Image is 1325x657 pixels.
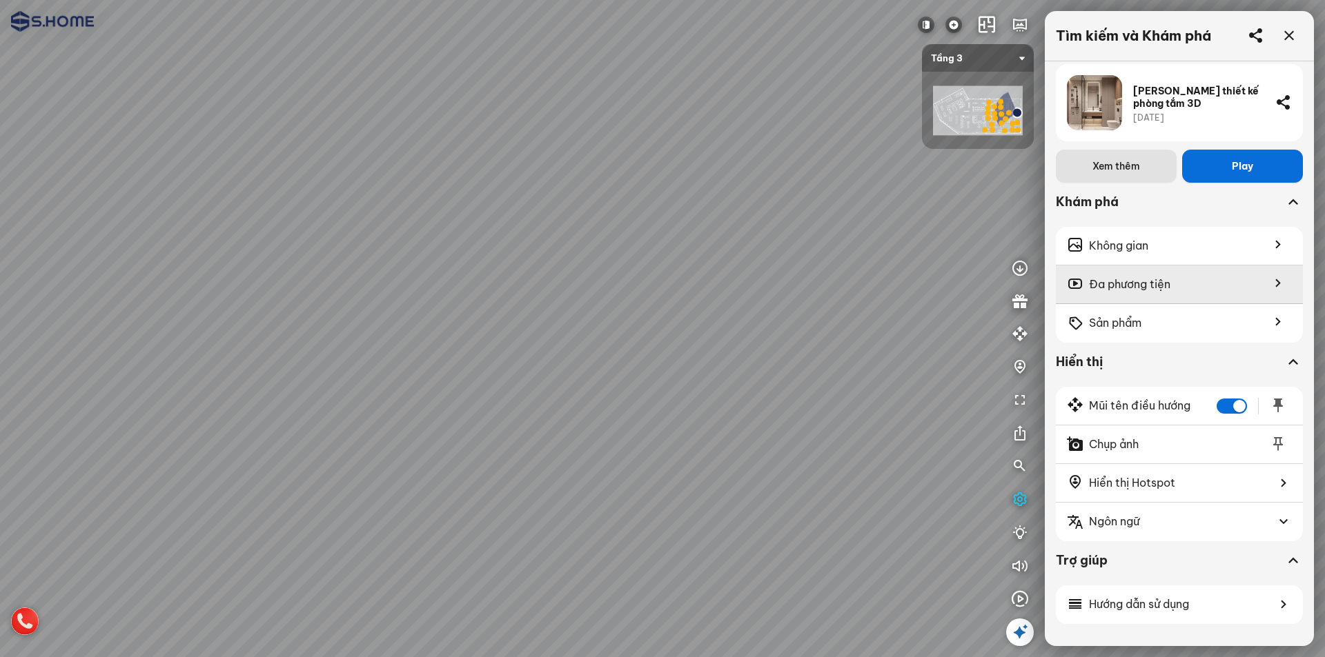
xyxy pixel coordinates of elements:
span: Hiển thị Hotspot [1089,474,1175,492]
span: Ngôn ngữ [1089,513,1139,530]
div: Trợ giúp [1056,552,1284,569]
div: Khám phá [1056,194,1284,210]
img: logo [11,11,94,32]
div: Khám phá [1056,194,1303,227]
span: Sản phẩm [1089,314,1141,332]
div: [PERSON_NAME] thiết kế phòng tắm 3D [1133,85,1264,110]
div: [DATE] [1133,112,1264,123]
div: Hiển thị [1056,354,1303,387]
span: Hướng dẫn sử dụng [1089,596,1189,613]
span: Xem thêm [1092,159,1140,173]
img: Style_gift_EGDFYRADE66.svg [1012,293,1028,310]
span: Không gian [1089,237,1148,254]
span: Chụp ảnh [1089,436,1139,453]
img: logo [945,17,962,33]
img: shome_ha_dong_l_EDTARCY6XNHH.png [933,86,1023,136]
img: Đóng [918,17,934,33]
span: Tầng 3 [931,44,1025,72]
button: Play [1182,150,1303,183]
div: Hiển thị [1056,354,1284,370]
span: Play [1232,159,1253,173]
span: Đa phương tiện [1089,276,1170,293]
div: Tìm kiếm và Khám phá [1056,28,1211,44]
div: Trợ giúp [1056,552,1303,585]
button: Xem thêm [1056,150,1177,183]
img: hotline_icon_VCHHFN9JCFPE.png [11,607,39,635]
span: Mũi tên điều hướng [1089,397,1190,414]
